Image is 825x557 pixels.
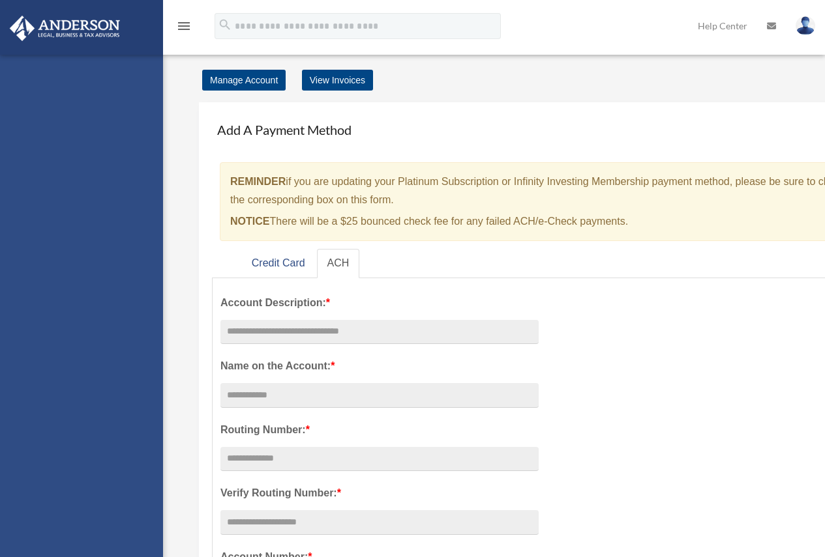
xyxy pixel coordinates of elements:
[317,249,360,278] a: ACH
[302,70,373,91] a: View Invoices
[796,16,815,35] img: User Pic
[218,18,232,32] i: search
[176,23,192,34] a: menu
[220,294,539,312] label: Account Description:
[220,357,539,375] label: Name on the Account:
[220,484,539,502] label: Verify Routing Number:
[230,216,269,227] strong: NOTICE
[6,16,124,41] img: Anderson Advisors Platinum Portal
[230,176,286,187] strong: REMINDER
[202,70,286,91] a: Manage Account
[241,249,316,278] a: Credit Card
[220,421,539,439] label: Routing Number:
[176,18,192,34] i: menu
